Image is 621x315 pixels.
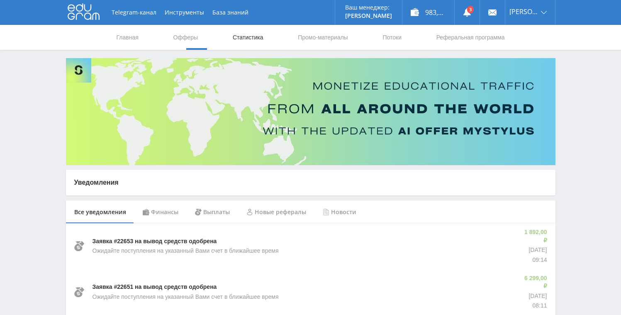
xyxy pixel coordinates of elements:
div: Новые рефералы [238,200,314,224]
p: Заявка #22651 на вывод средств одобрена [93,283,217,291]
img: Banner [66,58,555,165]
p: 08:11 [523,302,547,310]
div: Финансы [134,200,187,224]
p: [PERSON_NAME] [345,12,392,19]
a: Главная [116,25,139,50]
a: Потоки [382,25,402,50]
p: Ваш менеджер: [345,4,392,11]
div: Выплаты [187,200,238,224]
a: Промо-материалы [297,25,348,50]
a: Офферы [173,25,199,50]
a: Статистика [232,25,264,50]
p: Уведомления [74,178,547,187]
div: Новости [314,200,365,224]
p: Ожидайте поступления на указанный Вами счет в ближайшее время [93,293,279,301]
p: [DATE] [523,246,547,254]
p: Ожидайте поступления на указанный Вами счет в ближайшее время [93,247,279,255]
p: Заявка #22653 на вывод средств одобрена [93,237,217,246]
span: [PERSON_NAME] [509,8,538,15]
p: 6 299,00 ₽ [523,274,547,291]
p: 1 892,00 ₽ [523,228,547,244]
p: 09:14 [523,256,547,264]
div: Все уведомления [66,200,134,224]
p: [DATE] [523,292,547,300]
a: Реферальная программа [436,25,506,50]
